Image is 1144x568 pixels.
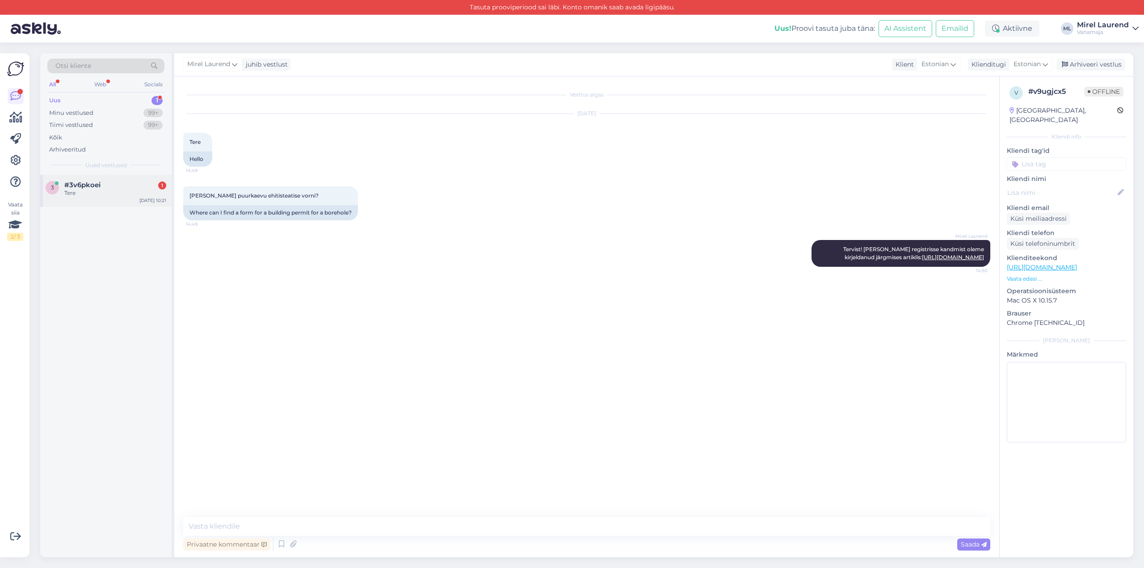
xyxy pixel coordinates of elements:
[7,201,23,241] div: Vaata siia
[1007,318,1126,328] p: Chrome [TECHNICAL_ID]
[49,109,93,118] div: Minu vestlused
[1009,106,1117,125] div: [GEOGRAPHIC_DATA], [GEOGRAPHIC_DATA]
[183,91,990,99] div: Vestlus algas
[1077,29,1129,36] div: Vanamaja
[64,181,101,189] span: #3v6pkoei
[1007,337,1126,345] div: [PERSON_NAME]
[55,61,91,71] span: Otsi kliente
[843,246,985,261] span: Tervist! [PERSON_NAME] registrisse kandmist oleme kirjeldanud järgmises artiklis:
[1007,238,1079,250] div: Küsi telefoninumbrit
[242,60,288,69] div: juhib vestlust
[49,145,86,154] div: Arhiveeritud
[774,23,875,34] div: Proovi tasuta juba täna:
[1014,59,1041,69] span: Estonian
[85,161,127,169] span: Uued vestlused
[1014,89,1018,96] span: v
[1007,286,1126,296] p: Operatsioonisüsteem
[1007,188,1116,198] input: Lisa nimi
[49,133,62,142] div: Kõik
[1007,263,1077,271] a: [URL][DOMAIN_NAME]
[774,24,791,33] b: Uus!
[1007,146,1126,156] p: Kliendi tag'id
[1084,87,1123,97] span: Offline
[1056,59,1125,71] div: Arhiveeri vestlus
[186,221,219,227] span: 14:49
[93,79,108,90] div: Web
[7,60,24,77] img: Askly Logo
[139,197,166,204] div: [DATE] 10:21
[51,184,54,191] span: 3
[936,20,974,37] button: Emailid
[186,167,219,174] span: 14:49
[1007,350,1126,359] p: Märkmed
[183,151,212,167] div: Hello
[922,254,984,261] a: [URL][DOMAIN_NAME]
[1061,22,1073,35] div: ML
[1007,275,1126,283] p: Vaata edasi ...
[1007,309,1126,318] p: Brauser
[183,109,990,118] div: [DATE]
[183,205,358,220] div: Where can I find a form for a building permit for a borehole?
[1007,253,1126,263] p: Klienditeekond
[1007,133,1126,141] div: Kliendi info
[151,96,163,105] div: 1
[158,181,166,189] div: 1
[47,79,58,90] div: All
[961,540,987,548] span: Saada
[954,233,988,240] span: Mirel Laurend
[143,109,163,118] div: 99+
[7,233,23,241] div: 2 / 3
[1007,228,1126,238] p: Kliendi telefon
[879,20,932,37] button: AI Assistent
[1077,21,1139,36] a: Mirel LaurendVanamaja
[1028,86,1084,97] div: # v9ugjcx5
[968,60,1006,69] div: Klienditugi
[49,96,61,105] div: Uus
[49,121,93,130] div: Tiimi vestlused
[921,59,949,69] span: Estonian
[1007,296,1126,305] p: Mac OS X 10.15.7
[985,21,1039,37] div: Aktiivne
[189,139,201,145] span: Tere
[1007,213,1070,225] div: Küsi meiliaadressi
[1077,21,1129,29] div: Mirel Laurend
[189,192,319,199] span: [PERSON_NAME] puurkaevu ehitisteatise vorni?
[1007,157,1126,171] input: Lisa tag
[183,539,270,551] div: Privaatne kommentaar
[892,60,914,69] div: Klient
[1007,174,1126,184] p: Kliendi nimi
[1007,203,1126,213] p: Kliendi email
[187,59,230,69] span: Mirel Laurend
[954,267,988,274] span: 14:50
[64,189,166,197] div: Tere
[143,79,164,90] div: Socials
[143,121,163,130] div: 99+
